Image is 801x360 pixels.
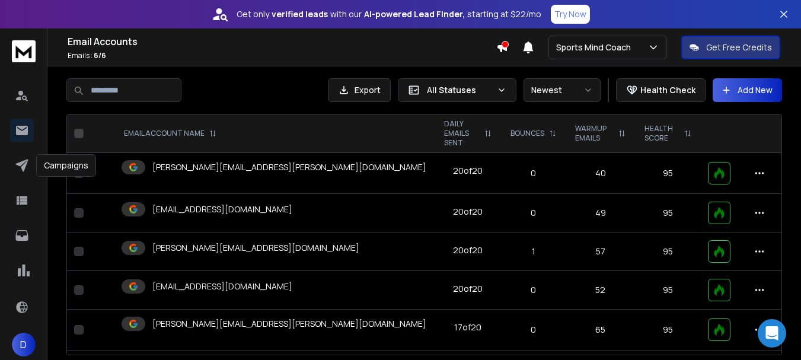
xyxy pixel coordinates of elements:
[94,50,106,60] span: 6 / 6
[575,124,614,143] p: WARMUP EMAILS
[635,310,701,351] td: 95
[713,78,782,102] button: Add New
[556,42,636,53] p: Sports Mind Coach
[453,165,483,177] div: 20 of 20
[152,242,359,254] p: [PERSON_NAME][EMAIL_ADDRESS][DOMAIN_NAME]
[635,271,701,310] td: 95
[524,78,601,102] button: Newest
[36,154,96,177] div: Campaigns
[566,153,635,194] td: 40
[616,78,706,102] button: Health Check
[124,129,216,138] div: EMAIL ACCOUNT NAME
[566,310,635,351] td: 65
[237,8,541,20] p: Get only with our starting at $22/mo
[152,281,292,292] p: [EMAIL_ADDRESS][DOMAIN_NAME]
[566,271,635,310] td: 52
[508,246,559,257] p: 1
[272,8,328,20] strong: verified leads
[508,284,559,296] p: 0
[635,194,701,232] td: 95
[508,167,559,179] p: 0
[706,42,772,53] p: Get Free Credits
[508,324,559,336] p: 0
[68,34,496,49] h1: Email Accounts
[453,244,483,256] div: 20 of 20
[453,283,483,295] div: 20 of 20
[12,333,36,356] button: D
[364,8,465,20] strong: AI-powered Lead Finder,
[551,5,590,24] button: Try Now
[554,8,586,20] p: Try Now
[328,78,391,102] button: Export
[758,319,786,348] div: Open Intercom Messenger
[635,153,701,194] td: 95
[566,232,635,271] td: 57
[152,203,292,215] p: [EMAIL_ADDRESS][DOMAIN_NAME]
[427,84,492,96] p: All Statuses
[12,40,36,62] img: logo
[566,194,635,232] td: 49
[640,84,695,96] p: Health Check
[454,321,481,333] div: 17 of 20
[635,232,701,271] td: 95
[152,161,426,173] p: [PERSON_NAME][EMAIL_ADDRESS][PERSON_NAME][DOMAIN_NAME]
[444,119,480,148] p: DAILY EMAILS SENT
[508,207,559,219] p: 0
[453,206,483,218] div: 20 of 20
[68,51,496,60] p: Emails :
[152,318,426,330] p: [PERSON_NAME][EMAIL_ADDRESS][PERSON_NAME][DOMAIN_NAME]
[681,36,780,59] button: Get Free Credits
[644,124,679,143] p: HEALTH SCORE
[510,129,544,138] p: BOUNCES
